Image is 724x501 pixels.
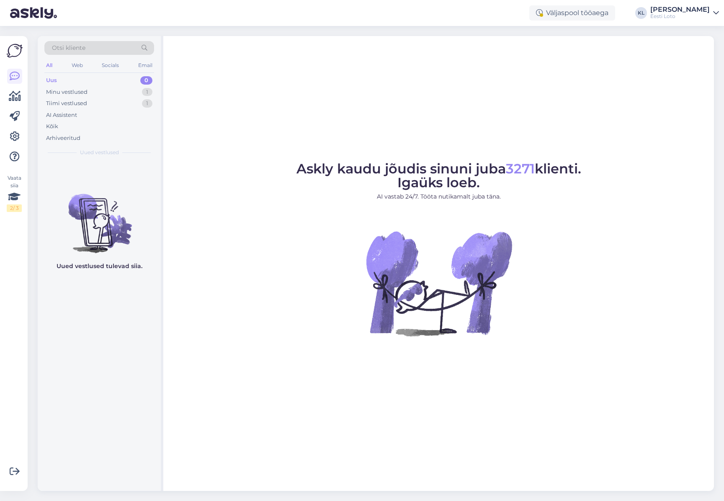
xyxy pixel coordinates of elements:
[44,60,54,71] div: All
[635,7,647,19] div: KL
[7,204,22,212] div: 2 / 3
[46,111,77,119] div: AI Assistent
[57,262,142,271] p: Uued vestlused tulevad siia.
[140,76,152,85] div: 0
[46,134,80,142] div: Arhiveeritud
[296,160,581,191] span: Askly kaudu jõudis sinuni juba klienti. Igaüks loeb.
[529,5,615,21] div: Väljaspool tööaega
[363,208,514,359] img: No Chat active
[46,99,87,108] div: Tiimi vestlused
[38,179,161,254] img: No chats
[46,88,88,96] div: Minu vestlused
[7,43,23,59] img: Askly Logo
[650,6,710,13] div: [PERSON_NAME]
[142,99,152,108] div: 1
[70,60,85,71] div: Web
[80,149,119,156] span: Uued vestlused
[7,174,22,212] div: Vaata siia
[650,13,710,20] div: Eesti Loto
[296,192,581,201] p: AI vastab 24/7. Tööta nutikamalt juba täna.
[137,60,154,71] div: Email
[46,122,58,131] div: Kõik
[100,60,121,71] div: Socials
[506,160,535,177] span: 3271
[650,6,719,20] a: [PERSON_NAME]Eesti Loto
[46,76,57,85] div: Uus
[52,44,85,52] span: Otsi kliente
[142,88,152,96] div: 1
